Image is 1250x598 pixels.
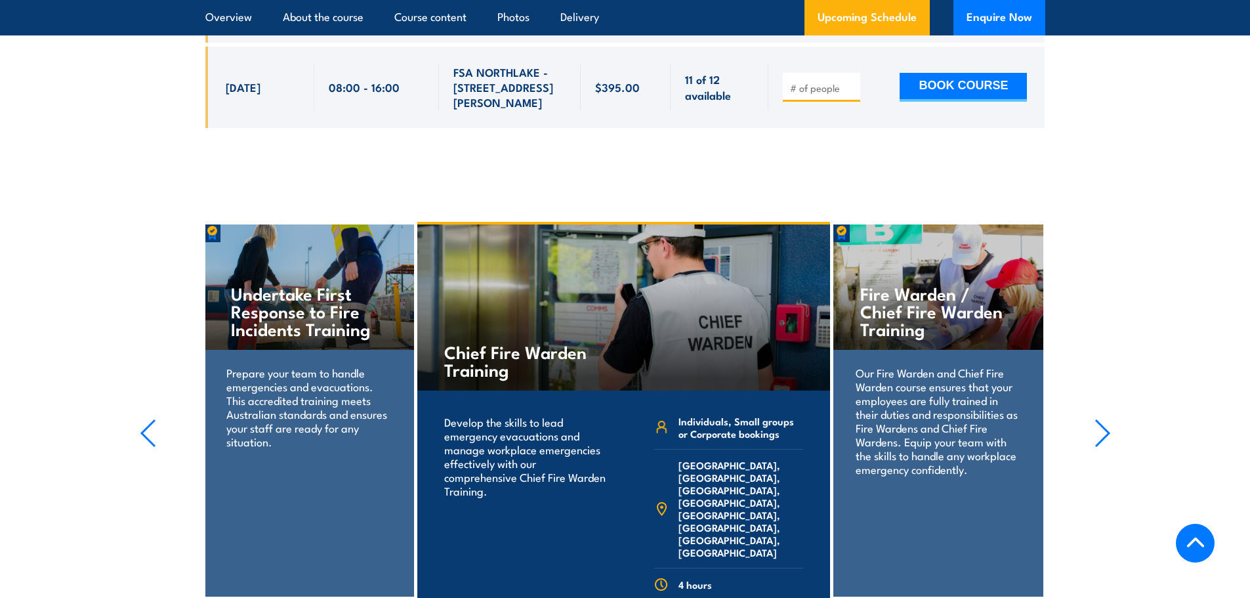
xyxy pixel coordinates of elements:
[595,79,640,95] span: $395.00
[900,73,1027,102] button: BOOK COURSE
[685,72,754,102] span: 11 of 12 available
[678,459,803,559] span: [GEOGRAPHIC_DATA], [GEOGRAPHIC_DATA], [GEOGRAPHIC_DATA], [GEOGRAPHIC_DATA], [GEOGRAPHIC_DATA], [G...
[856,366,1020,476] p: Our Fire Warden and Chief Fire Warden course ensures that your employees are fully trained in the...
[444,415,606,498] p: Develop the skills to lead emergency evacuations and manage workplace emergencies effectively wit...
[453,64,566,110] span: FSA NORTHLAKE - [STREET_ADDRESS][PERSON_NAME]
[790,81,856,95] input: # of people
[231,284,386,337] h4: Undertake First Response to Fire Incidents Training
[226,366,391,448] p: Prepare your team to handle emergencies and evacuations. This accredited training meets Australia...
[329,79,400,95] span: 08:00 - 16:00
[860,284,1016,337] h4: Fire Warden / Chief Fire Warden Training
[226,79,260,95] span: [DATE]
[444,343,598,378] h4: Chief Fire Warden Training
[678,578,712,591] span: 4 hours
[678,415,803,440] span: Individuals, Small groups or Corporate bookings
